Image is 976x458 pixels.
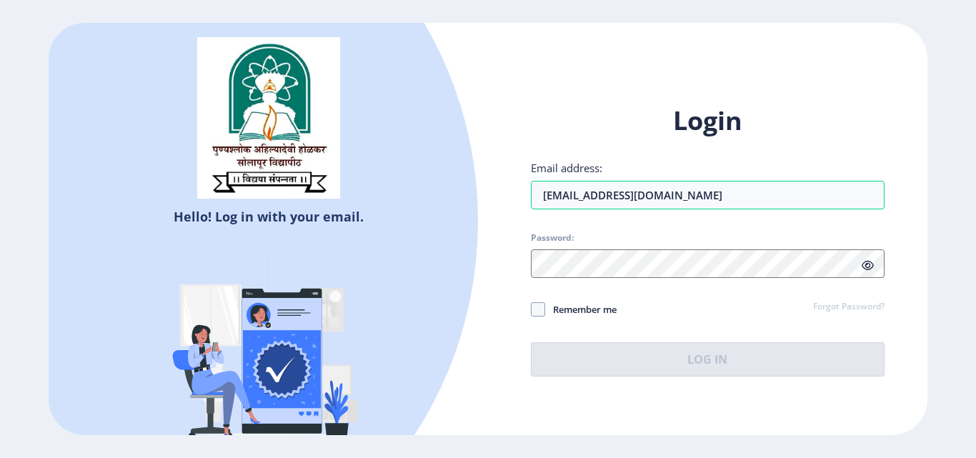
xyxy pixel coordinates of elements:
label: Password: [531,232,574,244]
input: Email address [531,181,885,209]
h1: Login [531,104,885,138]
label: Email address: [531,161,602,175]
a: Forgot Password? [813,301,885,314]
img: sulogo.png [197,37,340,199]
button: Log In [531,342,885,377]
span: Remember me [545,301,617,318]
